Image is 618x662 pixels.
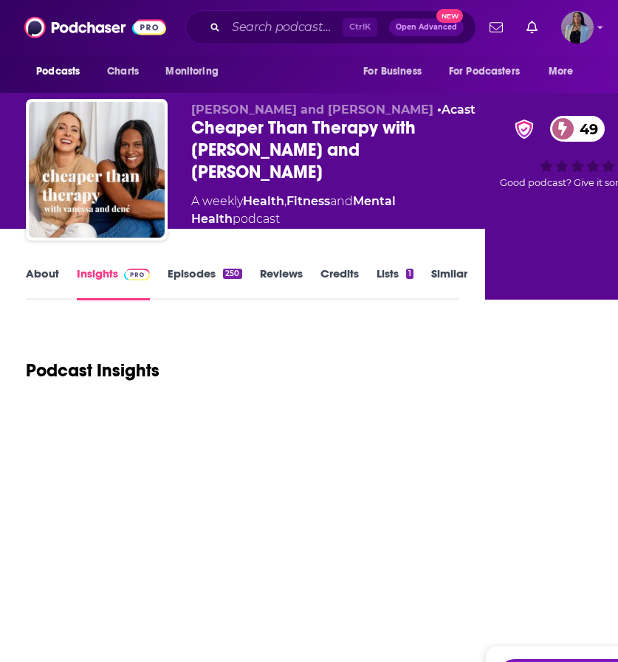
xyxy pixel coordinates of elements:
[389,18,464,36] button: Open AdvancedNew
[243,194,284,208] a: Health
[97,58,148,86] a: Charts
[284,194,286,208] span: ,
[549,61,574,82] span: More
[431,266,467,300] a: Similar
[185,10,476,44] div: Search podcasts, credits, & more...
[550,116,605,142] a: 49
[223,269,241,279] div: 250
[442,103,475,117] a: Acast
[286,194,330,208] a: Fitness
[484,15,509,40] a: Show notifications dropdown
[168,266,241,300] a: Episodes250
[561,11,594,44] img: User Profile
[565,116,605,142] span: 49
[24,13,166,41] img: Podchaser - Follow, Share and Rate Podcasts
[124,269,150,280] img: Podchaser Pro
[439,58,541,86] button: open menu
[510,120,538,139] img: verified Badge
[155,58,237,86] button: open menu
[26,359,159,382] h1: Podcast Insights
[191,103,433,117] span: [PERSON_NAME] and [PERSON_NAME]
[449,61,520,82] span: For Podcasters
[561,11,594,44] button: Show profile menu
[538,58,592,86] button: open menu
[165,61,218,82] span: Monitoring
[26,266,59,300] a: About
[107,61,139,82] span: Charts
[406,269,413,279] div: 1
[26,58,99,86] button: open menu
[191,193,485,228] div: A weekly podcast
[320,266,359,300] a: Credits
[77,266,150,300] a: InsightsPodchaser Pro
[437,103,475,117] span: •
[353,58,440,86] button: open menu
[363,61,422,82] span: For Business
[436,9,463,23] span: New
[36,61,80,82] span: Podcasts
[260,266,303,300] a: Reviews
[521,15,543,40] a: Show notifications dropdown
[226,15,343,39] input: Search podcasts, credits, & more...
[191,194,396,226] a: Mental Health
[29,102,165,238] img: Cheaper Than Therapy with Vanessa and Dené
[377,266,413,300] a: Lists1
[396,24,457,31] span: Open Advanced
[343,18,377,37] span: Ctrl K
[561,11,594,44] span: Logged in as maria.pina
[330,194,353,208] span: and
